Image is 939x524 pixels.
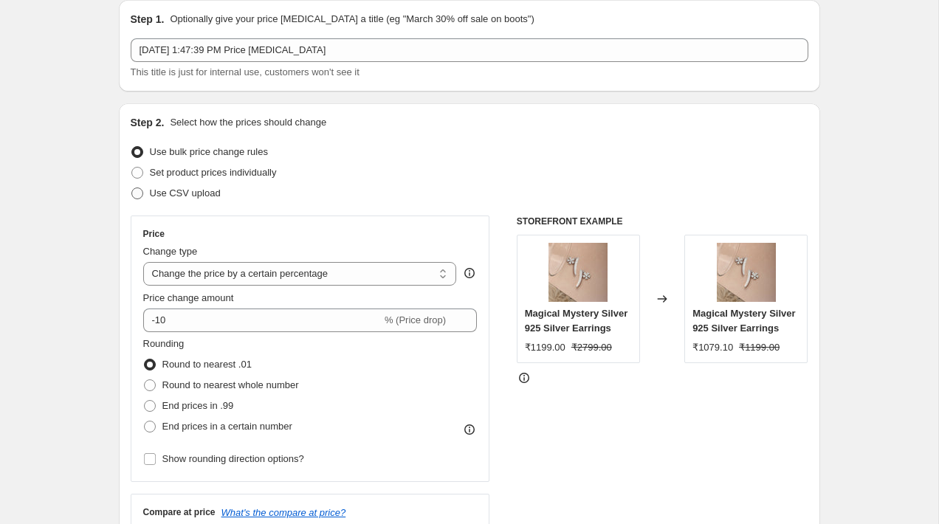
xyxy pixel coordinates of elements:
h3: Price [143,228,165,240]
div: ₹1079.10 [692,340,733,355]
button: What's the compare at price? [221,507,346,518]
span: Price change amount [143,292,234,303]
img: EAR-20001_6_80x.jpg [548,243,608,302]
span: Round to nearest whole number [162,379,299,390]
input: -15 [143,308,382,332]
span: Magical Mystery Silver 925 Silver Earrings [692,308,795,334]
span: Change type [143,246,198,257]
span: End prices in a certain number [162,421,292,432]
span: Set product prices individually [150,167,277,178]
p: Select how the prices should change [170,115,326,130]
p: Optionally give your price [MEDICAL_DATA] a title (eg "March 30% off sale on boots") [170,12,534,27]
span: Rounding [143,338,185,349]
div: ₹1199.00 [525,340,565,355]
strike: ₹1199.00 [739,340,780,355]
span: % (Price drop) [385,314,446,325]
span: Use CSV upload [150,187,221,199]
h2: Step 1. [131,12,165,27]
span: This title is just for internal use, customers won't see it [131,66,360,77]
span: Show rounding direction options? [162,453,304,464]
img: EAR-20001_6_80x.jpg [717,243,776,302]
span: Magical Mystery Silver 925 Silver Earrings [525,308,627,334]
span: Use bulk price change rules [150,146,268,157]
h3: Compare at price [143,506,216,518]
span: Round to nearest .01 [162,359,252,370]
input: 30% off holiday sale [131,38,808,62]
h6: STOREFRONT EXAMPLE [517,216,808,227]
div: help [462,266,477,280]
h2: Step 2. [131,115,165,130]
span: End prices in .99 [162,400,234,411]
strike: ₹2799.00 [571,340,612,355]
